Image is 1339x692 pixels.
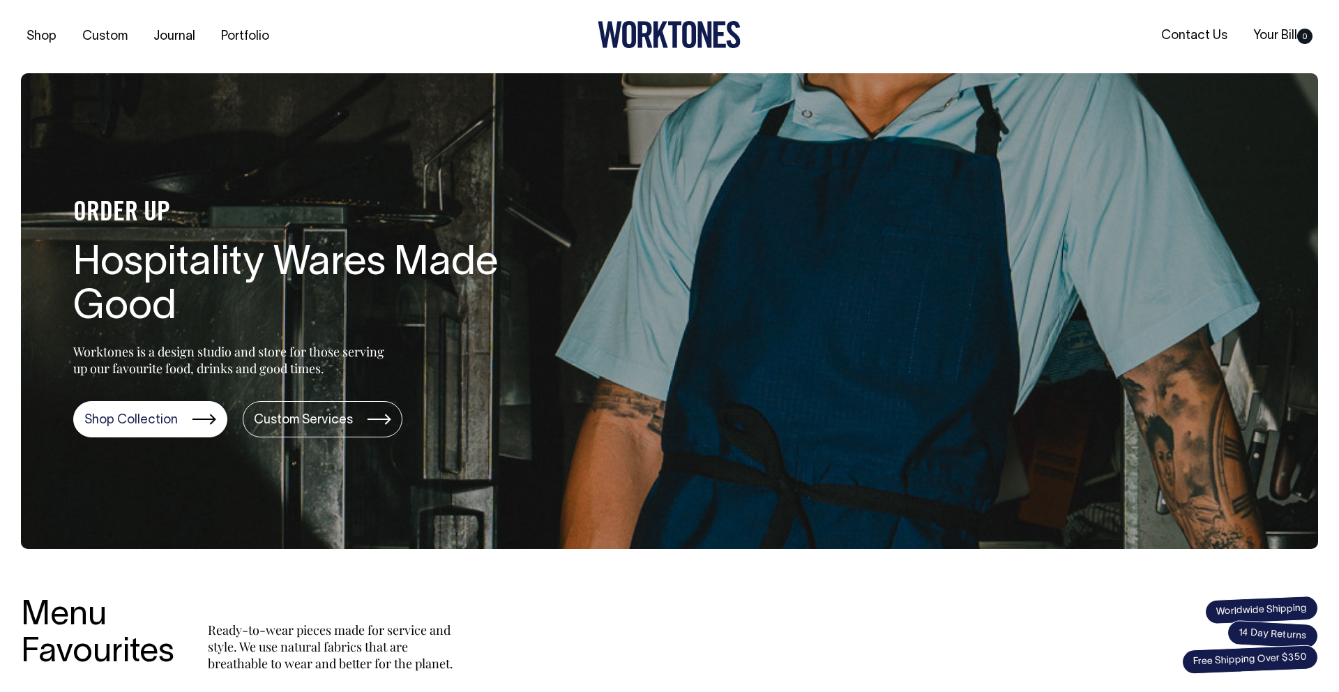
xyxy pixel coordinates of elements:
a: Custom [77,25,133,48]
a: Contact Us [1156,24,1233,47]
a: Shop [21,25,62,48]
a: Custom Services [243,401,402,437]
h1: Hospitality Wares Made Good [73,242,520,331]
a: Journal [148,25,201,48]
span: Worldwide Shipping [1204,595,1318,624]
a: Your Bill0 [1248,24,1318,47]
p: Worktones is a design studio and store for those serving up our favourite food, drinks and good t... [73,343,391,377]
a: Portfolio [215,25,275,48]
h3: Menu Favourites [21,598,174,672]
span: 14 Day Returns [1227,620,1319,649]
p: Ready-to-wear pieces made for service and style. We use natural fabrics that are breathable to we... [208,622,459,672]
a: Shop Collection [73,401,227,437]
span: Free Shipping Over $350 [1181,645,1318,675]
h4: ORDER UP [73,199,520,228]
span: 0 [1297,29,1312,44]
